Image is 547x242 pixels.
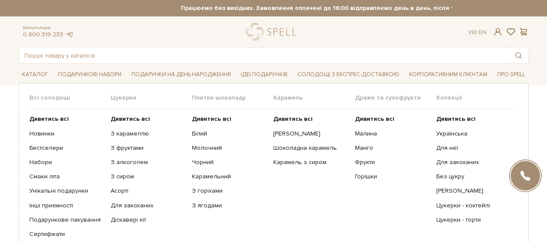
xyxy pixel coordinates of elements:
a: Дивитись всі [192,115,267,123]
span: Подарунки на День народження [128,68,234,81]
span: Колекції [436,94,518,102]
a: [PERSON_NAME] [273,130,348,138]
b: Дивитись всі [273,115,313,123]
a: Карамельний [192,173,267,181]
a: Бестселери [29,144,104,152]
a: Дивитись всі [29,115,104,123]
a: З ягодами [192,202,267,210]
a: Смаки літа [29,173,104,181]
a: Діскавері кіт [111,216,186,224]
a: En [479,29,486,36]
a: З алкоголем [111,158,186,166]
b: Дивитись всі [111,115,150,123]
a: Шоколадна карамель [273,144,348,152]
a: Дивитись всі [436,115,511,123]
span: Каталог [19,68,51,81]
a: Новинки [29,130,104,138]
a: З фруктами [111,144,186,152]
span: Подарункові набори [54,68,125,81]
input: Пошук товару у каталозі [19,48,509,63]
a: З карамеллю [111,130,186,138]
a: Українська [436,130,511,138]
span: Цукерки [111,94,192,102]
span: Про Spell [494,68,528,81]
a: Білий [192,130,267,138]
a: Дивитись всі [273,115,348,123]
a: Цукерки - торти [436,216,511,224]
b: Дивитись всі [355,115,394,123]
a: Манго [355,144,430,152]
a: З сиром [111,173,186,181]
a: Корпоративним клієнтам [406,67,491,82]
span: | [476,29,477,36]
span: Драже та сухофрукти [355,94,436,102]
a: Подарункове пакування [29,216,104,224]
a: Інші приємності [29,202,104,210]
span: Ідеї подарунків [237,68,291,81]
a: Без цукру [436,173,511,181]
a: Малина [355,130,430,138]
b: Дивитись всі [192,115,231,123]
span: Карамель [273,94,355,102]
a: Фрукти [355,158,430,166]
a: telegram [65,31,74,38]
a: Асорті [111,187,186,195]
a: [PERSON_NAME] [436,187,511,195]
a: Для закоханих [436,158,511,166]
a: 0 800 319 233 [23,31,63,38]
a: З горіхами [192,187,267,195]
a: logo [246,23,300,41]
a: Унікальні подарунки [29,187,104,195]
a: Чорний [192,158,267,166]
a: Сертифікати [29,230,104,238]
button: Пошук товару у каталозі [509,48,528,63]
a: Для закоханих [111,202,186,210]
span: Плитки шоколаду [192,94,273,102]
div: Ук [468,29,486,36]
a: Солодощі з експрес-доставкою [294,67,403,82]
a: Молочний [192,144,267,152]
b: Дивитись всі [436,115,476,123]
a: Набори [29,158,104,166]
a: Цукерки - коктейлі [436,202,511,210]
a: Для неї [436,144,511,152]
a: Дивитись всі [355,115,430,123]
b: Дивитись всі [29,115,69,123]
a: Горішки [355,173,430,181]
span: Всі солодощі [29,94,111,102]
a: Карамель з сиром [273,158,348,166]
span: Консультація: [23,25,74,31]
a: Дивитись всі [111,115,186,123]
